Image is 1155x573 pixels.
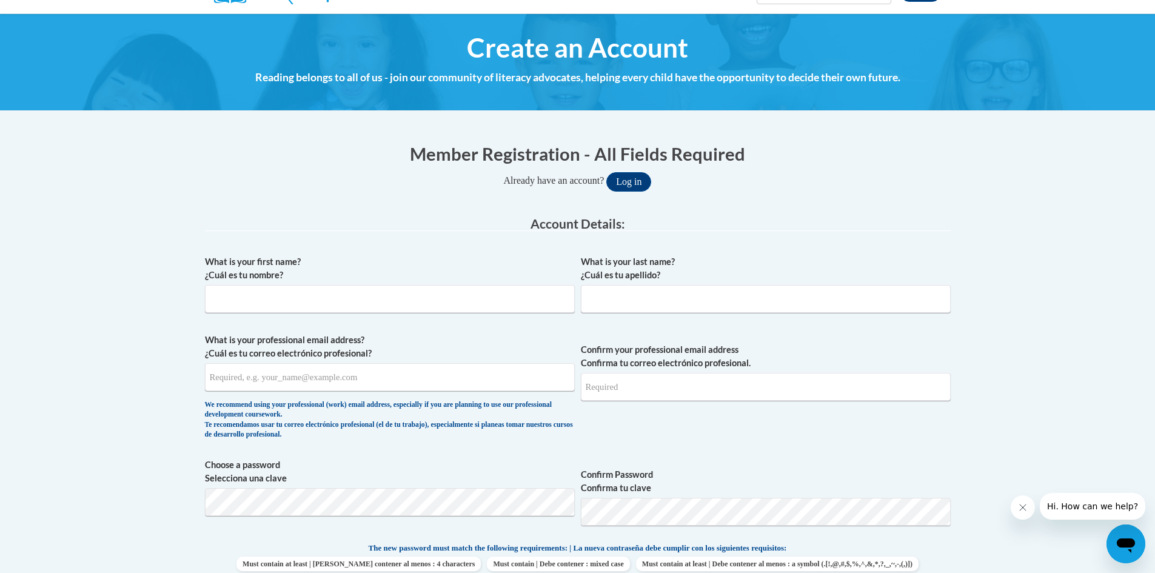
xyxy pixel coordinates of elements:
[581,468,951,495] label: Confirm Password Confirma tu clave
[205,70,951,85] h4: Reading belongs to all of us - join our community of literacy advocates, helping every child have...
[1106,524,1145,563] iframe: Button to launch messaging window
[205,333,575,360] label: What is your professional email address? ¿Cuál es tu correo electrónico profesional?
[581,285,951,313] input: Metadata input
[467,32,688,64] span: Create an Account
[581,255,951,282] label: What is your last name? ¿Cuál es tu apellido?
[236,557,481,571] span: Must contain at least | [PERSON_NAME] contener al menos : 4 characters
[636,557,919,571] span: Must contain at least | Debe contener al menos : a symbol (.[!,@,#,$,%,^,&,*,?,_,~,-,(,)])
[504,175,604,186] span: Already have an account?
[581,373,951,401] input: Required
[369,543,787,554] span: The new password must match the following requirements: | La nueva contraseña debe cumplir con lo...
[205,141,951,166] h1: Member Registration - All Fields Required
[1011,495,1035,520] iframe: Close message
[205,255,575,282] label: What is your first name? ¿Cuál es tu nombre?
[1040,493,1145,520] iframe: Message from company
[205,458,575,485] label: Choose a password Selecciona una clave
[606,172,651,192] button: Log in
[487,557,629,571] span: Must contain | Debe contener : mixed case
[205,285,575,313] input: Metadata input
[581,343,951,370] label: Confirm your professional email address Confirma tu correo electrónico profesional.
[531,216,625,231] span: Account Details:
[205,400,575,440] div: We recommend using your professional (work) email address, especially if you are planning to use ...
[205,363,575,391] input: Metadata input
